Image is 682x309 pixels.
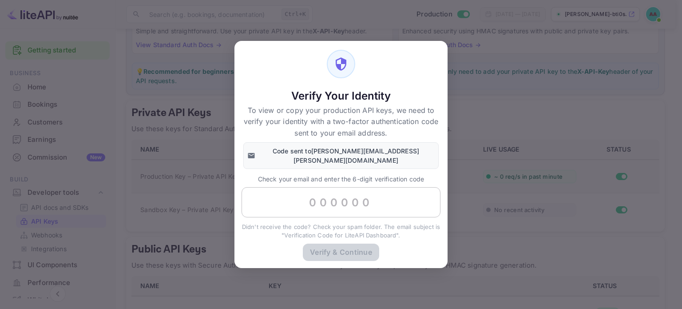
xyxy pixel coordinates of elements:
[242,187,440,217] input: 000000
[257,146,435,165] p: Code sent to [PERSON_NAME][EMAIL_ADDRESS][PERSON_NAME][DOMAIN_NAME]
[242,223,440,240] p: Didn't receive the code? Check your spam folder. The email subject is "Verification Code for Lite...
[242,174,440,184] p: Check your email and enter the 6-digit verification code
[243,89,439,103] h5: Verify Your Identity
[243,105,439,139] p: To view or copy your production API keys, we need to verify your identity with a two-factor authe...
